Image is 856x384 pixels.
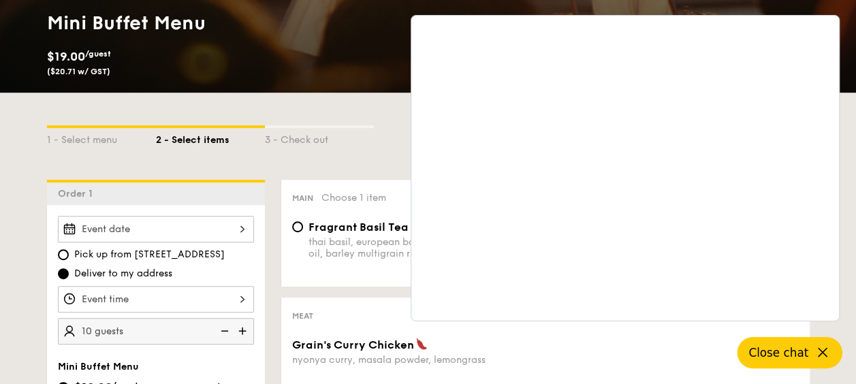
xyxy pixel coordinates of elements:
[74,267,172,281] span: Deliver to my address
[47,11,423,35] h1: Mini Buffet Menu
[292,193,313,203] span: Main
[58,286,254,313] input: Event time
[308,236,540,259] div: thai basil, european basil, shallot scented sesame oil, barley multigrain rice
[748,346,808,359] span: Close chat
[321,192,386,204] span: Choose 1 item
[58,268,69,279] input: Deliver to my address
[265,128,374,147] div: 3 - Check out
[738,337,842,368] button: Close chat
[47,49,85,64] span: $19.00
[292,311,313,321] span: Meat
[58,188,98,199] span: Order 1
[47,67,110,76] span: ($20.71 w/ GST)
[415,338,428,350] img: icon-spicy.37a8142b.svg
[292,354,540,366] div: nyonya curry, masala powder, lemongrass
[292,221,303,232] input: Fragrant Basil Tea Ricethai basil, european basil, shallot scented sesame oil, barley multigrain ...
[58,318,254,345] input: Number of guests
[58,249,69,260] input: Pick up from [STREET_ADDRESS]
[292,338,414,351] span: Grain's Curry Chicken
[74,248,225,261] span: Pick up from [STREET_ADDRESS]
[58,361,139,372] span: Mini Buffet Menu
[156,128,265,147] div: 2 - Select items
[234,318,254,344] img: icon-add.58712e84.svg
[58,216,254,242] input: Event date
[47,128,156,147] div: 1 - Select menu
[213,318,234,344] img: icon-reduce.1d2dbef1.svg
[308,221,435,234] span: Fragrant Basil Tea Rice
[85,49,111,59] span: /guest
